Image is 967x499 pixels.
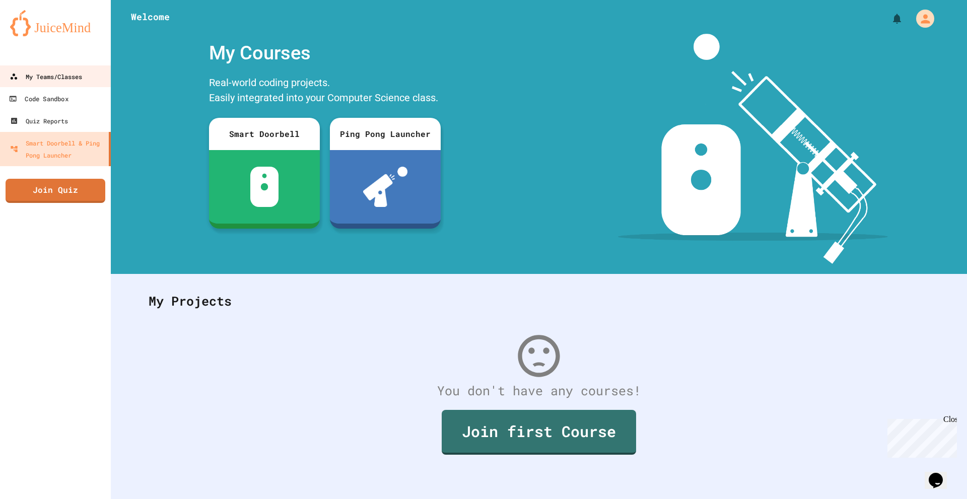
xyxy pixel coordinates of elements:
[204,34,446,73] div: My Courses
[139,281,939,321] div: My Projects
[442,410,636,455] a: Join first Course
[883,415,957,458] iframe: chat widget
[10,10,101,36] img: logo-orange.svg
[204,73,446,110] div: Real-world coding projects. Easily integrated into your Computer Science class.
[363,167,408,207] img: ppl-with-ball.png
[906,7,937,30] div: My Account
[6,179,105,203] a: Join Quiz
[10,137,105,161] div: Smart Doorbell & Ping Pong Launcher
[330,118,441,150] div: Ping Pong Launcher
[618,34,888,264] img: banner-image-my-projects.png
[10,70,82,83] div: My Teams/Classes
[4,4,70,64] div: Chat with us now!Close
[209,118,320,150] div: Smart Doorbell
[925,459,957,489] iframe: chat widget
[139,381,939,400] div: You don't have any courses!
[250,167,279,207] img: sdb-white.svg
[9,93,68,105] div: Code Sandbox
[872,10,906,27] div: My Notifications
[10,115,68,127] div: Quiz Reports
